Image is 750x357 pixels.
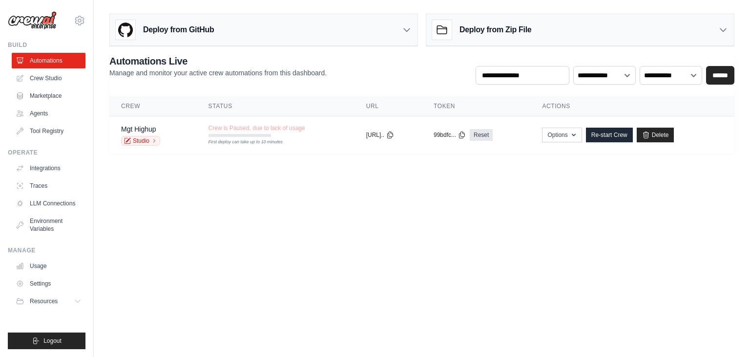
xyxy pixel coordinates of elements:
[109,54,327,68] h2: Automations Live
[121,136,160,146] a: Studio
[422,96,530,116] th: Token
[143,24,214,36] h3: Deploy from GitHub
[8,333,85,349] button: Logout
[12,258,85,274] a: Usage
[116,20,135,40] img: GitHub Logo
[12,160,85,176] a: Integrations
[12,196,85,211] a: LLM Connections
[43,337,62,345] span: Logout
[109,96,197,116] th: Crew
[459,24,531,36] h3: Deploy from Zip File
[12,88,85,104] a: Marketplace
[197,96,354,116] th: Status
[637,128,674,142] a: Delete
[12,106,85,121] a: Agents
[434,131,466,139] button: 99bdfc...
[12,178,85,194] a: Traces
[8,41,85,49] div: Build
[12,70,85,86] a: Crew Studio
[109,68,327,78] p: Manage and monitor your active crew automations from this dashboard.
[208,124,305,132] span: Crew is Paused, due to lack of usage
[8,246,85,254] div: Manage
[12,276,85,291] a: Settings
[12,293,85,309] button: Resources
[208,139,271,146] div: First deploy can take up to 10 minutes
[586,128,633,142] a: Re-start Crew
[8,149,85,156] div: Operate
[12,213,85,237] a: Environment Variables
[354,96,422,116] th: URL
[121,125,156,133] a: Mgt Highup
[542,128,582,142] button: Options
[12,123,85,139] a: Tool Registry
[470,129,493,141] a: Reset
[12,53,85,68] a: Automations
[8,11,57,30] img: Logo
[530,96,734,116] th: Actions
[30,297,58,305] span: Resources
